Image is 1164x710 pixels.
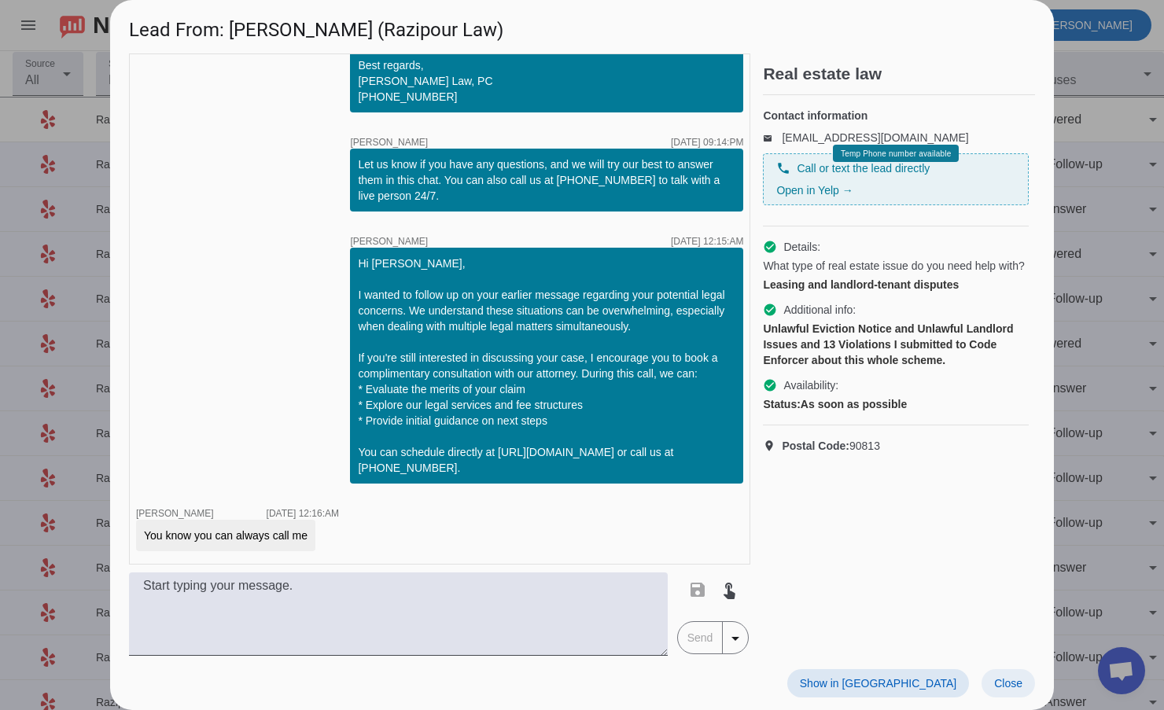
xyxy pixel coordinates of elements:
[787,669,969,697] button: Show in [GEOGRAPHIC_DATA]
[763,398,800,410] strong: Status:
[763,258,1024,274] span: What type of real estate issue do you need help with?
[763,134,782,142] mat-icon: email
[763,108,1029,123] h4: Contact information
[782,440,849,452] strong: Postal Code:
[783,239,820,255] span: Details:
[763,66,1035,82] h2: Real estate law
[763,240,777,254] mat-icon: check_circle
[783,377,838,393] span: Availability:
[763,303,777,317] mat-icon: check_circle
[800,677,956,690] span: Show in [GEOGRAPHIC_DATA]
[763,321,1029,368] div: Unlawful Eviction Notice and Unlawful Landlord Issues and 13 Violations I submitted to Code Enfor...
[994,677,1022,690] span: Close
[776,184,853,197] a: Open in Yelp →
[783,302,856,318] span: Additional info:
[782,131,968,144] a: [EMAIL_ADDRESS][DOMAIN_NAME]
[763,396,1029,412] div: As soon as possible
[671,138,743,147] div: [DATE] 09:14:PM
[782,438,880,454] span: 90813
[136,508,214,519] span: [PERSON_NAME]
[763,378,777,392] mat-icon: check_circle
[358,256,735,476] div: Hi [PERSON_NAME], I wanted to follow up on your earlier message regarding your potential legal co...
[726,629,745,648] mat-icon: arrow_drop_down
[720,580,739,599] mat-icon: touch_app
[350,138,428,147] span: [PERSON_NAME]
[350,237,428,246] span: [PERSON_NAME]
[776,161,790,175] mat-icon: phone
[982,669,1035,697] button: Close
[841,149,951,158] span: Temp Phone number available
[763,440,782,452] mat-icon: location_on
[358,156,735,204] div: Let us know if you have any questions, and we will try our best to answer them in this chat. You ...
[797,160,930,176] span: Call or text the lead directly
[267,509,339,518] div: [DATE] 12:16:AM
[671,237,743,246] div: [DATE] 12:15:AM
[144,528,308,543] div: You know you can always call me
[763,277,1029,292] div: Leasing and landlord-tenant disputes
